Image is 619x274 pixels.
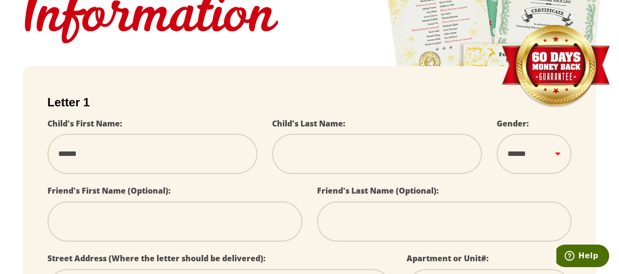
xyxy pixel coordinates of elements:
[47,96,572,109] h2: Letter 1
[317,185,439,196] label: Friend's Last Name (Optional):
[272,118,345,129] label: Child's Last Name:
[497,118,529,129] label: Gender:
[556,245,609,269] iframe: Opens a widget where you can find more information
[47,118,122,129] label: Child's First Name:
[407,253,489,264] label: Apartment or Unit#:
[501,25,611,108] img: Money Back Guarantee
[47,185,171,196] label: Friend's First Name (Optional):
[47,253,266,264] label: Street Address (Where the letter should be delivered):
